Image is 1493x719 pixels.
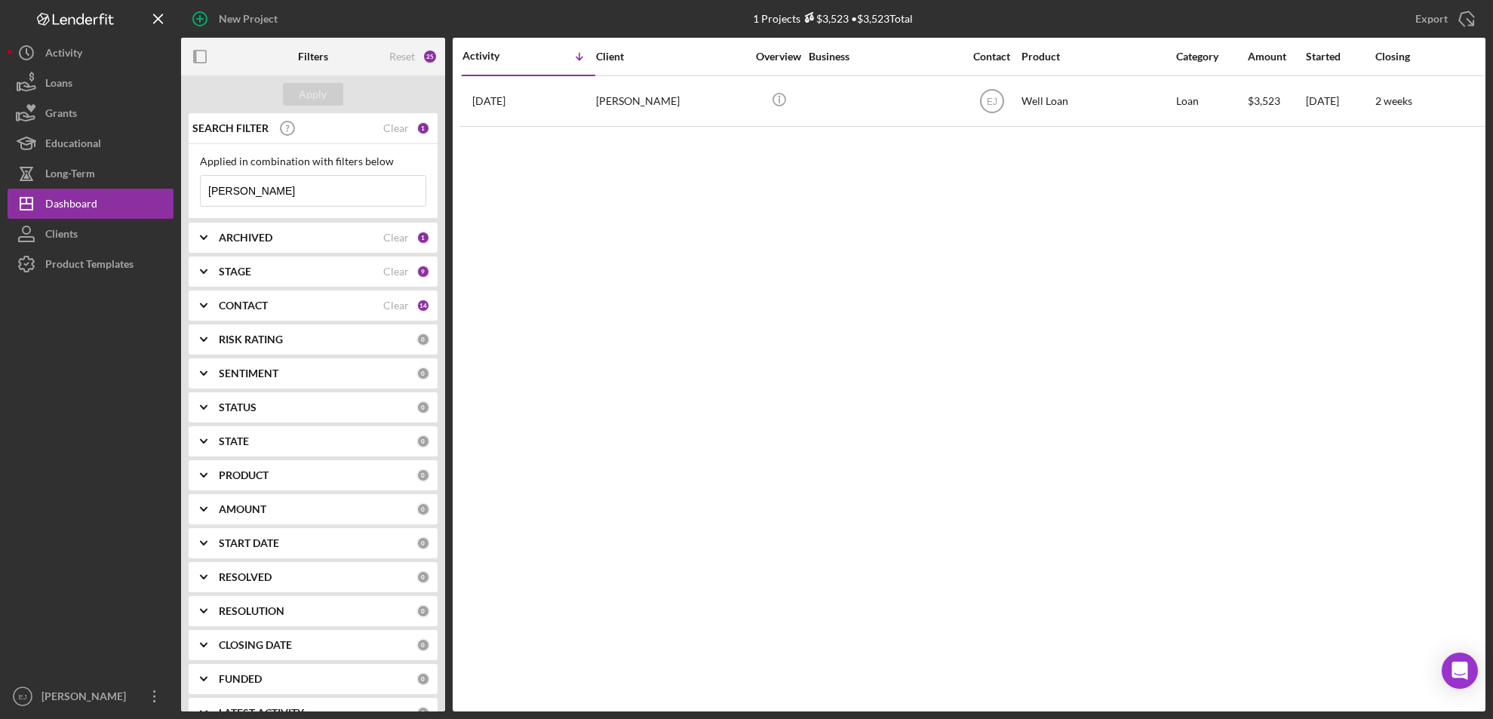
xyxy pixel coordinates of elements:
b: LATEST ACTIVITY [219,707,304,719]
div: Educational [45,128,101,162]
div: Clear [383,266,409,278]
div: 14 [416,299,430,312]
div: 0 [416,367,430,380]
b: RESOLUTION [219,605,284,617]
text: EJ [986,96,997,106]
b: START DATE [219,537,279,549]
div: Product Templates [45,249,134,283]
div: Activity [462,50,529,62]
b: CLOSING DATE [219,639,292,651]
b: SENTIMENT [219,367,278,379]
div: 0 [416,502,430,516]
div: 0 [416,604,430,618]
b: CONTACT [219,300,268,312]
time: 2 weeks [1375,94,1412,107]
div: Activity [45,38,82,72]
div: $3,523 [1248,77,1304,125]
div: 9 [416,265,430,278]
button: Apply [283,83,343,106]
button: Export [1400,4,1485,34]
b: ARCHIVED [219,232,272,244]
div: [PERSON_NAME] [596,77,747,125]
b: STATE [219,435,249,447]
div: 1 [416,121,430,135]
div: Apply [300,83,327,106]
div: 0 [416,638,430,652]
button: Loans [8,68,174,98]
div: New Project [219,4,278,34]
div: Well Loan [1021,77,1172,125]
b: STAGE [219,266,251,278]
div: Client [596,51,747,63]
div: Started [1306,51,1374,63]
div: Applied in combination with filters below [200,155,426,167]
button: Dashboard [8,189,174,219]
div: 0 [416,435,430,448]
div: Loan [1176,77,1246,125]
div: Clients [45,219,78,253]
div: Export [1415,4,1448,34]
div: Long-Term [45,158,95,192]
b: RESOLVED [219,571,272,583]
div: Overview [751,51,807,63]
button: Activity [8,38,174,68]
div: 0 [416,469,430,482]
div: Category [1176,51,1246,63]
button: Long-Term [8,158,174,189]
button: EJ[PERSON_NAME] [8,681,174,711]
div: Dashboard [45,189,97,223]
b: RISK RATING [219,333,283,346]
div: $3,523 [800,12,849,25]
b: SEARCH FILTER [192,122,269,134]
div: 1 [416,231,430,244]
div: 0 [416,536,430,550]
b: AMOUNT [219,503,266,515]
div: 0 [416,672,430,686]
div: Grants [45,98,77,132]
div: 1 Projects • $3,523 Total [753,12,913,25]
div: [DATE] [1306,77,1374,125]
b: Filters [298,51,328,63]
div: Product [1021,51,1172,63]
div: Clear [383,232,409,244]
div: Loans [45,68,72,102]
b: PRODUCT [219,469,269,481]
div: Contact [963,51,1020,63]
button: Product Templates [8,249,174,279]
text: EJ [18,693,26,701]
button: Grants [8,98,174,128]
button: Educational [8,128,174,158]
time: 2025-10-02 20:14 [472,95,505,107]
div: Clear [383,300,409,312]
div: 25 [422,49,438,64]
div: Closing [1375,51,1488,63]
div: Clear [383,122,409,134]
div: 0 [416,570,430,584]
button: Clients [8,219,174,249]
button: New Project [181,4,293,34]
div: Amount [1248,51,1304,63]
b: STATUS [219,401,257,413]
div: Open Intercom Messenger [1442,653,1478,689]
div: Business [809,51,960,63]
div: [PERSON_NAME] [38,681,136,715]
div: 0 [416,401,430,414]
div: Reset [389,51,415,63]
b: FUNDED [219,673,262,685]
div: 0 [416,333,430,346]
